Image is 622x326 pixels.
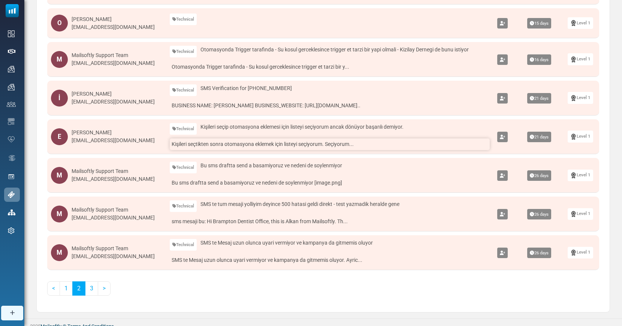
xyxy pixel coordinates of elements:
[6,4,19,17] img: mailsoftly_icon_blue_white.svg
[527,93,551,104] span: 21 days
[72,281,85,296] a: 2
[568,208,593,220] a: Level 1
[51,51,68,68] div: M
[51,128,68,145] div: E
[72,137,155,144] div: [EMAIL_ADDRESS][DOMAIN_NAME]
[8,118,15,125] img: email-templates-icon.svg
[200,123,404,131] span: Kişileri seçip otomasyona eklemesi için listeyi seçiyorum ancak dönüyor başarılı demiyor.
[7,102,16,107] img: contacts-icon.svg
[170,84,197,96] a: Technical
[170,138,490,150] a: Kişileri seçtikten sonra otomasyona eklemek için listeyi seçiyorum. Seçiyorum...
[170,100,490,111] a: BUSINESS NAME: [PERSON_NAME] BUSINESS_WEBSITE: [URL][DOMAIN_NAME]..
[200,46,469,54] span: Otomasyonda Trigger tarafinda - Su kosul gerceklesince trigger et tarzi bir yapi olmali - Kizilay...
[47,281,599,302] nav: Pages
[170,216,490,227] a: sms mesaji bu: Hi Brampton Dentist Office, this is Alkan from Mailsoftly. Th...
[568,247,593,258] a: Level 1
[527,170,551,181] span: 26 days
[527,132,551,142] span: 21 days
[8,30,15,37] img: dashboard-icon.svg
[568,131,593,142] a: Level 1
[72,214,155,222] div: [EMAIL_ADDRESS][DOMAIN_NAME]
[170,123,197,135] a: Technical
[72,59,155,67] div: [EMAIL_ADDRESS][DOMAIN_NAME]
[72,167,155,175] div: Mailsoftly Support Team
[72,15,155,23] div: [PERSON_NAME]
[568,17,593,29] a: Level 1
[72,98,155,106] div: [EMAIL_ADDRESS][DOMAIN_NAME]
[8,66,15,72] img: campaigns-icon.png
[527,209,551,219] span: 26 days
[170,177,490,189] a: Bu sms draftta send a basamiyoruz ve nedeni de soylenmiyor [image.png]
[72,206,155,214] div: Mailsoftly Support Team
[72,129,155,137] div: [PERSON_NAME]
[85,281,98,296] a: 3
[8,173,15,180] img: landing_pages.svg
[8,136,15,142] img: domain-health-icon.svg
[568,92,593,104] a: Level 1
[527,54,551,65] span: 16 days
[72,23,155,31] div: [EMAIL_ADDRESS][DOMAIN_NAME]
[72,51,155,59] div: Mailsoftly Support Team
[72,252,155,260] div: [EMAIL_ADDRESS][DOMAIN_NAME]
[200,200,399,208] span: SMS te tum mesaji yolliyim deyince 500 hatasi geldi direkt - test yazmadik heralde gene
[568,53,593,65] a: Level 1
[568,170,593,181] a: Level 1
[8,154,16,162] img: workflow.svg
[170,162,197,173] a: Technical
[170,254,490,266] a: SMS te Mesaj uzun olunca uyari vermiyor ve kampanya da gitmemis oluyor. Ayric...
[72,90,155,98] div: [PERSON_NAME]
[8,227,15,234] img: settings-icon.svg
[72,175,155,183] div: [EMAIL_ADDRESS][DOMAIN_NAME]
[51,244,68,261] div: M
[170,61,490,73] a: Otomasyonda Trigger tarafinda - Su kosul gerceklesince trigger et tarzi bir y...
[170,46,197,57] a: Technical
[527,248,551,258] span: 26 days
[51,15,68,32] div: O
[170,200,197,212] a: Technical
[51,90,68,107] div: İ
[47,281,60,296] a: Previous
[60,281,73,296] a: 1
[51,206,68,222] div: M
[170,239,197,251] a: Technical
[72,245,155,252] div: Mailsoftly Support Team
[170,14,197,25] a: Technical
[51,167,68,184] div: M
[8,84,15,90] img: campaigns-icon.png
[200,84,292,92] span: SMS Verification for [PHONE_NUMBER]
[200,162,342,170] span: Bu sms draftta send a basamiyoruz ve nedeni de soylenmiyor
[8,191,15,198] img: support-icon-active.svg
[527,18,551,29] span: 15 days
[200,239,373,247] span: SMS te Mesaj uzun olunca uyari vermiyor ve kampanya da gitmemis oluyor
[98,281,111,296] a: Next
